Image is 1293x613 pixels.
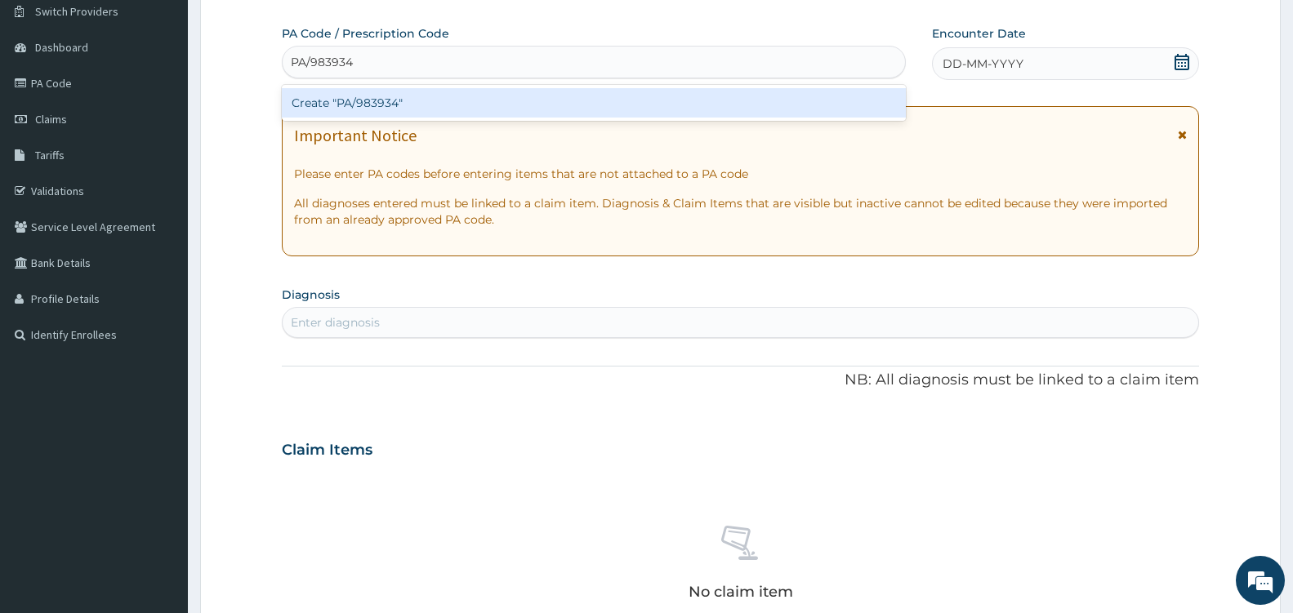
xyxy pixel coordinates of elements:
[294,166,1187,182] p: Please enter PA codes before entering items that are not attached to a PA code
[294,127,417,144] h1: Important Notice
[291,314,380,331] div: Enter diagnosis
[85,91,274,113] div: Chat with us now
[282,442,372,460] h3: Claim Items
[268,8,307,47] div: Minimize live chat window
[282,88,906,118] div: Create "PA/983934"
[282,287,340,303] label: Diagnosis
[943,56,1023,72] span: DD-MM-YYYY
[35,148,65,162] span: Tariffs
[8,446,311,503] textarea: Type your message and hit 'Enter'
[30,82,66,122] img: d_794563401_company_1708531726252_794563401
[689,584,793,600] p: No claim item
[294,195,1187,228] p: All diagnoses entered must be linked to a claim item. Diagnosis & Claim Items that are visible bu...
[35,4,118,19] span: Switch Providers
[35,112,67,127] span: Claims
[932,25,1026,42] label: Encounter Date
[282,25,449,42] label: PA Code / Prescription Code
[35,40,88,55] span: Dashboard
[95,206,225,371] span: We're online!
[282,370,1199,391] p: NB: All diagnosis must be linked to a claim item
